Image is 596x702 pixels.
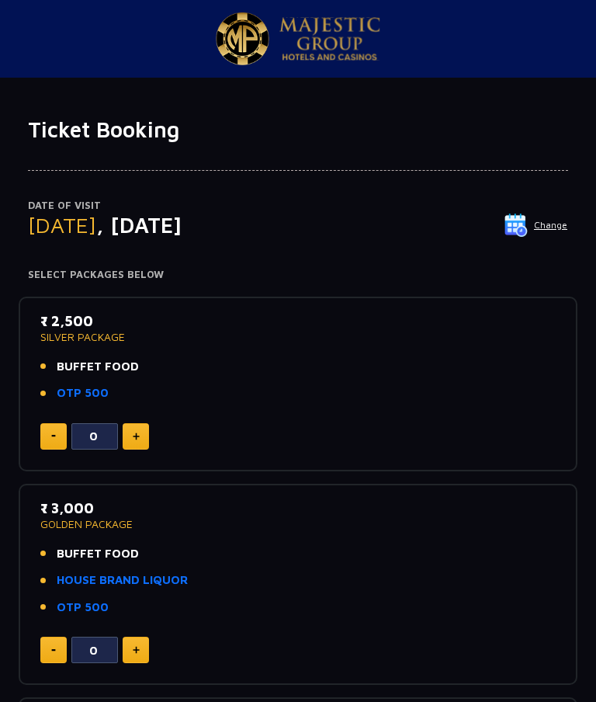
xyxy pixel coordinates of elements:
[133,646,140,654] img: plus
[504,213,568,238] button: Change
[57,545,139,563] span: BUFFET FOOD
[51,435,56,437] img: minus
[57,599,109,617] a: OTP 500
[40,332,556,342] p: SILVER PACKAGE
[40,498,556,519] p: ₹ 3,000
[51,649,56,652] img: minus
[57,358,139,376] span: BUFFET FOOD
[40,519,556,530] p: GOLDEN PACKAGE
[28,212,96,238] span: [DATE]
[57,572,188,589] a: HOUSE BRAND LIQUOR
[279,17,380,61] img: Majestic Pride
[57,384,109,402] a: OTP 500
[28,269,568,281] h4: Select Packages Below
[133,433,140,440] img: plus
[40,311,556,332] p: ₹ 2,500
[28,198,568,214] p: Date of Visit
[216,12,269,65] img: Majestic Pride
[28,116,568,143] h1: Ticket Booking
[96,212,182,238] span: , [DATE]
